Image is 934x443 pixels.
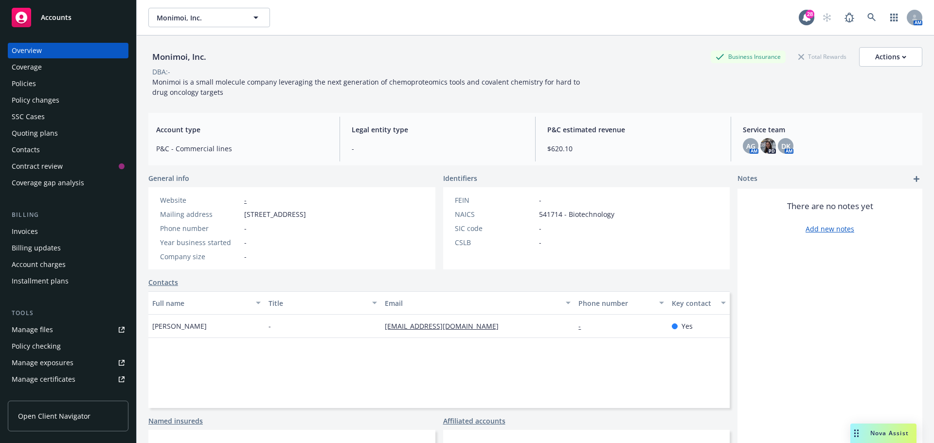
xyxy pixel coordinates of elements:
[8,355,128,371] a: Manage exposures
[8,59,128,75] a: Coverage
[8,125,128,141] a: Quoting plans
[455,223,535,233] div: SIC code
[148,173,189,183] span: General info
[850,424,916,443] button: Nova Assist
[160,195,240,205] div: Website
[911,173,922,185] a: add
[8,43,128,58] a: Overview
[8,388,128,404] a: Manage claims
[148,416,203,426] a: Named insureds
[12,125,58,141] div: Quoting plans
[12,159,63,174] div: Contract review
[539,237,541,248] span: -
[8,175,128,191] a: Coverage gap analysis
[793,51,851,63] div: Total Rewards
[817,8,837,27] a: Start snowing
[8,4,128,31] a: Accounts
[152,298,250,308] div: Full name
[148,51,210,63] div: Monimoi, Inc.
[12,92,59,108] div: Policy changes
[12,240,61,256] div: Billing updates
[12,322,53,337] div: Manage files
[884,8,904,27] a: Switch app
[8,372,128,387] a: Manage certificates
[12,338,61,354] div: Policy checking
[578,321,589,331] a: -
[746,141,755,151] span: AG
[12,109,45,124] div: SSC Cases
[672,298,715,308] div: Key contact
[265,291,381,315] button: Title
[781,141,790,151] span: DK
[539,195,541,205] span: -
[8,224,128,239] a: Invoices
[875,48,906,66] div: Actions
[455,195,535,205] div: FEIN
[8,142,128,158] a: Contacts
[575,291,667,315] button: Phone number
[12,142,40,158] div: Contacts
[148,291,265,315] button: Full name
[862,8,881,27] a: Search
[352,143,523,154] span: -
[443,416,505,426] a: Affiliated accounts
[8,257,128,272] a: Account charges
[443,173,477,183] span: Identifiers
[455,209,535,219] div: NAICS
[157,13,241,23] span: Monimoi, Inc.
[12,175,84,191] div: Coverage gap analysis
[160,223,240,233] div: Phone number
[152,321,207,331] span: [PERSON_NAME]
[385,298,560,308] div: Email
[12,59,42,75] div: Coverage
[12,273,69,289] div: Installment plans
[12,355,73,371] div: Manage exposures
[160,251,240,262] div: Company size
[244,195,247,205] a: -
[269,298,366,308] div: Title
[12,43,42,58] div: Overview
[8,92,128,108] a: Policy changes
[12,224,38,239] div: Invoices
[806,10,814,18] div: 28
[244,209,306,219] span: [STREET_ADDRESS]
[8,240,128,256] a: Billing updates
[12,76,36,91] div: Policies
[578,298,653,308] div: Phone number
[8,322,128,337] a: Manage files
[760,138,776,154] img: photo
[859,47,922,67] button: Actions
[244,223,247,233] span: -
[547,143,719,154] span: $620.10
[539,223,541,233] span: -
[41,14,72,21] span: Accounts
[148,8,270,27] button: Monimoi, Inc.
[156,143,328,154] span: P&C - Commercial lines
[539,209,614,219] span: 541714 - Biotechnology
[8,273,128,289] a: Installment plans
[547,124,719,135] span: P&C estimated revenue
[385,321,506,331] a: [EMAIL_ADDRESS][DOMAIN_NAME]
[806,224,854,234] a: Add new notes
[787,200,873,212] span: There are no notes yet
[8,109,128,124] a: SSC Cases
[711,51,786,63] div: Business Insurance
[737,173,757,185] span: Notes
[12,372,75,387] div: Manage certificates
[269,321,271,331] span: -
[160,209,240,219] div: Mailing address
[12,388,61,404] div: Manage claims
[8,338,128,354] a: Policy checking
[152,77,582,97] span: Monimoi is a small molecule company leveraging the next generation of chemoproteomics tools and c...
[244,237,247,248] span: -
[156,124,328,135] span: Account type
[870,429,909,437] span: Nova Assist
[244,251,247,262] span: -
[8,76,128,91] a: Policies
[668,291,730,315] button: Key contact
[8,308,128,318] div: Tools
[12,257,66,272] div: Account charges
[152,67,170,77] div: DBA: -
[743,124,915,135] span: Service team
